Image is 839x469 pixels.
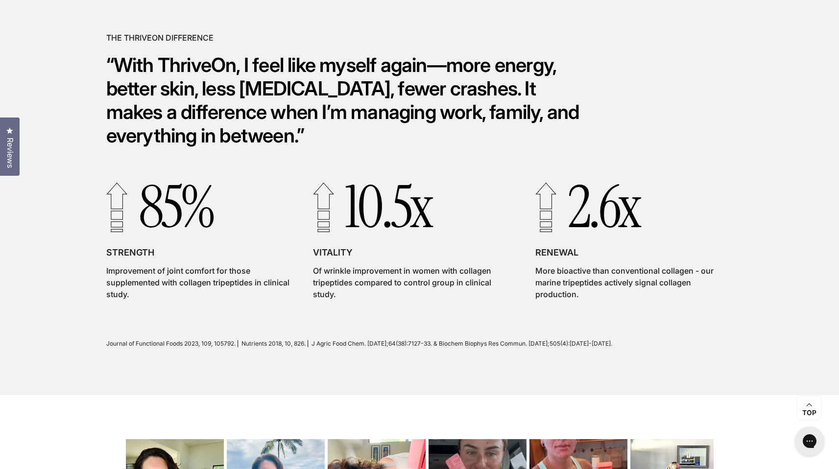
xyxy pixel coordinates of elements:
[3,138,16,168] span: Reviews
[802,409,816,418] span: Top
[535,246,733,259] h3: RENEWAL
[790,423,829,459] iframe: Gorgias live chat messenger
[106,246,290,259] h3: STRENGTH
[535,179,733,235] p: 2.6x
[106,179,290,235] p: 85%
[313,265,512,300] p: Of wrinkle improvement in women with collagen tripeptides compared to control group in clinical s...
[106,339,733,348] p: Journal of Functional Foods 2023, 109, 105792. ⎜ Nutrients 2018, 10, 826. ⎜ J Agric Food Chem. [D...
[313,179,512,235] p: 10.5x
[535,265,733,300] p: More bioactive than conventional collagen - our marine tripeptides actively signal collagen produ...
[313,246,512,259] h3: VITALITY
[106,32,733,44] h2: The ThriveOn Difference
[106,265,290,300] p: Improvement of joint comfort for those supplemented with collagen tripeptides in clinical study.
[106,53,591,147] p: “With ThriveOn, I feel like myself again—more energy, better skin, less [MEDICAL_DATA], fewer cra...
